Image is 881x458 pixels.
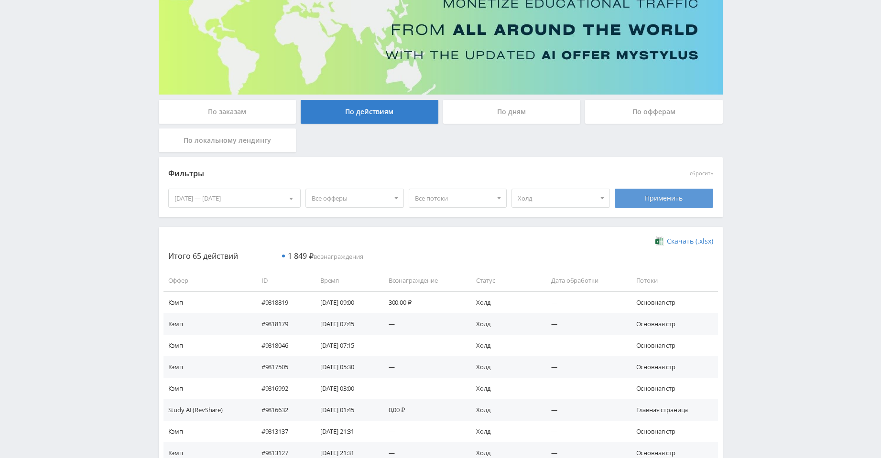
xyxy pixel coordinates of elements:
[518,189,595,207] span: Холд
[627,421,718,442] td: Основная стр
[288,251,314,261] span: 1 849 ₽
[311,270,379,291] td: Время
[542,421,626,442] td: —
[467,313,542,335] td: Холд
[168,167,576,181] div: Фильтры
[542,378,626,399] td: —
[168,251,238,261] span: Итого 65 действий
[542,270,626,291] td: Дата обработки
[163,313,252,335] td: Кэмп
[542,399,626,421] td: —
[467,335,542,356] td: Холд
[163,335,252,356] td: Кэмп
[667,237,713,245] span: Скачать (.xlsx)
[159,100,296,124] div: По заказам
[252,335,311,356] td: #9818046
[542,335,626,356] td: —
[467,421,542,442] td: Холд
[467,291,542,313] td: Холд
[163,399,252,421] td: Study AI (RevShare)
[379,399,467,421] td: 0,00 ₽
[467,399,542,421] td: Холд
[311,356,379,378] td: [DATE] 05:30
[627,399,718,421] td: Главная страница
[655,236,663,245] img: xlsx
[163,421,252,442] td: Кэмп
[163,291,252,313] td: Кэмп
[627,356,718,378] td: Основная стр
[159,128,296,152] div: По локальному лендингу
[311,378,379,399] td: [DATE] 03:00
[690,170,713,177] button: сбросить
[542,356,626,378] td: —
[379,356,467,378] td: —
[252,291,311,313] td: #9818819
[252,313,311,335] td: #9818179
[379,421,467,442] td: —
[252,421,311,442] td: #9813137
[311,399,379,421] td: [DATE] 01:45
[467,270,542,291] td: Статус
[163,270,252,291] td: Оффер
[252,399,311,421] td: #9816632
[311,313,379,335] td: [DATE] 07:45
[379,291,467,313] td: 300,00 ₽
[415,189,492,207] span: Все потоки
[585,100,723,124] div: По офферам
[379,270,467,291] td: Вознаграждение
[379,378,467,399] td: —
[443,100,581,124] div: По дням
[379,335,467,356] td: —
[627,270,718,291] td: Потоки
[252,356,311,378] td: #9817505
[252,378,311,399] td: #9816992
[542,291,626,313] td: —
[169,189,301,207] div: [DATE] — [DATE]
[627,335,718,356] td: Основная стр
[615,189,713,208] div: Применить
[163,378,252,399] td: Кэмп
[163,356,252,378] td: Кэмп
[542,313,626,335] td: —
[312,189,389,207] span: Все офферы
[467,378,542,399] td: Холд
[311,335,379,356] td: [DATE] 07:15
[252,270,311,291] td: ID
[301,100,438,124] div: По действиям
[627,378,718,399] td: Основная стр
[288,252,363,261] span: вознаграждения
[311,421,379,442] td: [DATE] 21:31
[655,236,713,246] a: Скачать (.xlsx)
[627,291,718,313] td: Основная стр
[379,313,467,335] td: —
[467,356,542,378] td: Холд
[627,313,718,335] td: Основная стр
[311,291,379,313] td: [DATE] 09:00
